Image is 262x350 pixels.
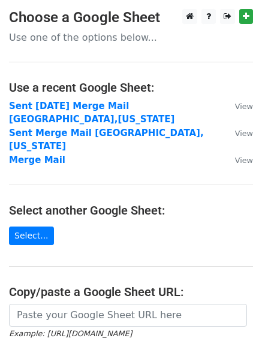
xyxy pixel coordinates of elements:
a: Merge Mail [9,155,65,165]
h4: Copy/paste a Google Sheet URL: [9,285,253,299]
small: View [235,156,253,165]
a: View [223,101,253,111]
small: View [235,102,253,111]
a: View [223,128,253,138]
a: View [223,155,253,165]
small: Example: [URL][DOMAIN_NAME] [9,329,132,338]
a: Sent [DATE] Merge Mail [GEOGRAPHIC_DATA],[US_STATE] [9,101,174,125]
h4: Use a recent Google Sheet: [9,80,253,95]
small: View [235,129,253,138]
p: Use one of the options below... [9,31,253,44]
a: Select... [9,227,54,245]
input: Paste your Google Sheet URL here [9,304,247,327]
h4: Select another Google Sheet: [9,203,253,218]
h3: Choose a Google Sheet [9,9,253,26]
a: Sent Merge Mail [GEOGRAPHIC_DATA],[US_STATE] [9,128,204,152]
